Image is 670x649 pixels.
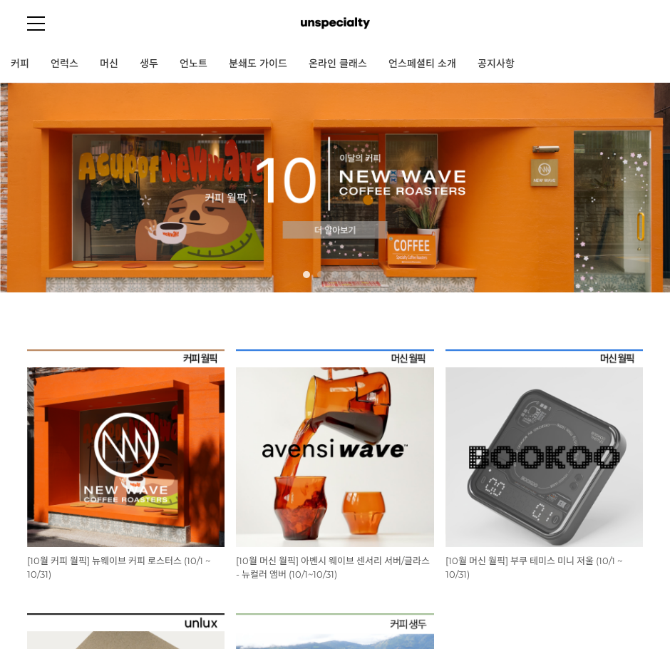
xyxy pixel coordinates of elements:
a: 5 [360,271,367,278]
a: 1 [303,271,310,278]
a: 2 [317,271,324,278]
img: [10월 머신 월픽] 아벤시 웨이브 센서리 서버/글라스 - 뉴컬러 앰버 (10/1~10/31) [236,349,434,548]
a: 머신 [89,46,129,82]
img: 언스페셜티 몰 [301,13,370,34]
a: [10월 커피 월픽] 뉴웨이브 커피 로스터스 (10/1 ~ 10/31) [27,555,210,580]
a: 온라인 클래스 [298,46,378,82]
a: 공지사항 [467,46,525,82]
a: 분쇄도 가이드 [218,46,298,82]
img: [10월 머신 월픽] 부쿠 테미스 미니 저울 (10/1 ~ 10/31) [445,349,644,548]
a: 언럭스 [40,46,89,82]
a: 언스페셜티 소개 [378,46,467,82]
a: [10월 머신 월픽] 부쿠 테미스 미니 저울 (10/1 ~ 10/31) [445,555,622,580]
a: [10월 머신 월픽] 아벤시 웨이브 센서리 서버/글라스 - 뉴컬러 앰버 (10/1~10/31) [236,555,430,580]
a: 4 [346,271,353,278]
a: 3 [331,271,339,278]
img: [10월 커피 월픽] 뉴웨이브 커피 로스터스 (10/1 ~ 10/31) [27,349,225,548]
a: 생두 [129,46,169,82]
a: 언노트 [169,46,218,82]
